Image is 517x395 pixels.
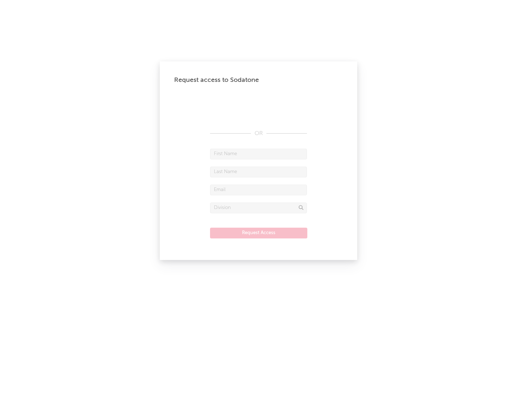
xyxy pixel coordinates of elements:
input: Last Name [210,167,307,177]
input: Email [210,185,307,195]
input: Division [210,203,307,213]
div: OR [210,129,307,138]
input: First Name [210,149,307,159]
button: Request Access [210,228,307,238]
div: Request access to Sodatone [174,76,343,84]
